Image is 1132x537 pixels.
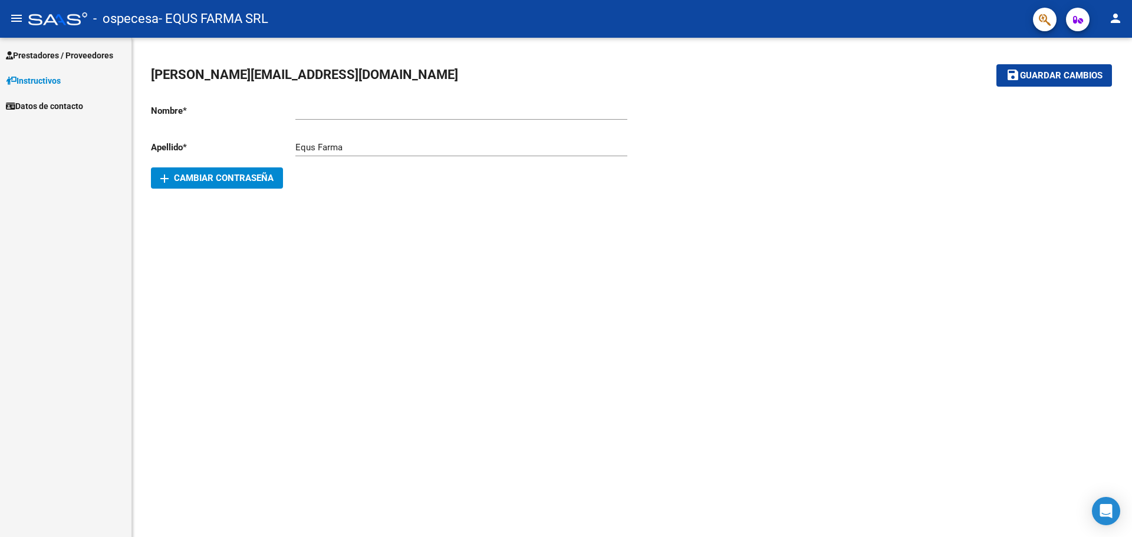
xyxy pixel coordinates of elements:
[151,67,458,82] span: [PERSON_NAME][EMAIL_ADDRESS][DOMAIN_NAME]
[1020,71,1103,81] span: Guardar cambios
[93,6,159,32] span: - ospecesa
[160,173,274,183] span: Cambiar Contraseña
[1108,11,1123,25] mat-icon: person
[6,74,61,87] span: Instructivos
[6,100,83,113] span: Datos de contacto
[6,49,113,62] span: Prestadores / Proveedores
[151,104,295,117] p: Nombre
[159,6,268,32] span: - EQUS FARMA SRL
[157,172,172,186] mat-icon: add
[151,141,295,154] p: Apellido
[996,64,1112,86] button: Guardar cambios
[151,167,283,189] button: Cambiar Contraseña
[9,11,24,25] mat-icon: menu
[1006,68,1020,82] mat-icon: save
[1092,497,1120,525] div: Open Intercom Messenger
